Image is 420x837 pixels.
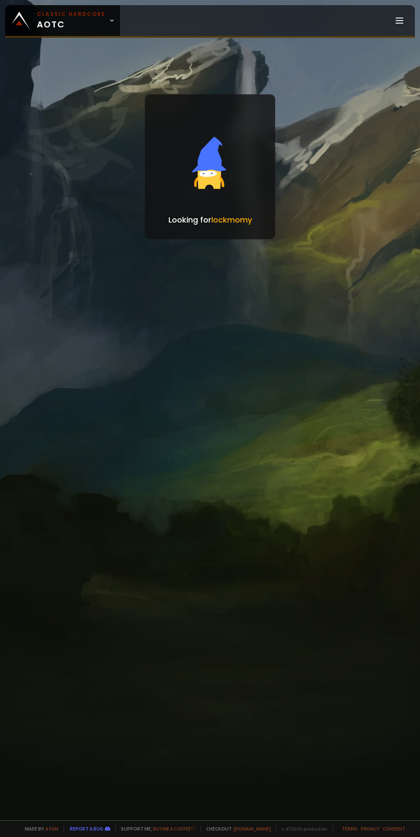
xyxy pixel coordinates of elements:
a: Classic HardcoreAOTC [5,5,120,36]
a: Privacy [361,825,379,832]
span: lockmomy [211,214,252,225]
span: Made by [20,825,58,832]
a: a fan [45,825,58,832]
a: Terms [342,825,357,832]
span: Support me, [115,825,195,832]
span: AOTC [37,10,105,31]
a: [DOMAIN_NAME] [234,825,271,832]
a: Buy me a coffee [153,825,195,832]
span: Checkout [201,825,271,832]
span: v. d752d5 - production [276,825,327,832]
small: Classic Hardcore [37,10,105,18]
p: Looking for [168,214,252,226]
a: Consent [383,825,405,832]
a: Report a bug [70,825,103,832]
